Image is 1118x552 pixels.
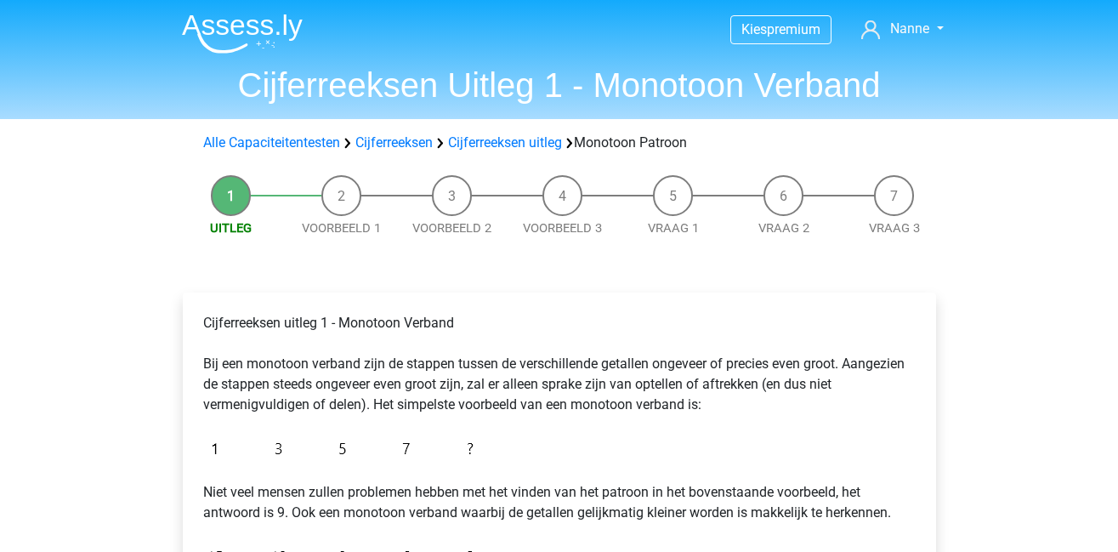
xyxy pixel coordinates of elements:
a: Cijferreeksen [355,134,433,151]
img: Assessly [182,14,303,54]
a: Voorbeeld 3 [523,220,602,236]
a: Uitleg [210,220,252,236]
p: Niet veel mensen zullen problemen hebben met het vinden van het patroon in het bovenstaande voorb... [203,482,916,523]
a: Voorbeeld 2 [412,220,491,236]
div: Monotoon Patroon [196,133,922,153]
a: Nanne [854,19,950,39]
a: Kiespremium [731,18,831,41]
a: Vraag 3 [869,220,920,236]
p: Cijferreeksen uitleg 1 - Monotoon Verband Bij een monotoon verband zijn de stappen tussen de vers... [203,313,916,415]
span: Nanne [890,20,929,37]
a: Cijferreeksen uitleg [448,134,562,151]
h1: Cijferreeksen Uitleg 1 - Monotoon Verband [168,65,951,105]
a: Vraag 2 [758,220,809,236]
a: Voorbeeld 1 [302,220,381,236]
a: Vraag 1 [648,220,699,236]
a: Alle Capaciteitentesten [203,134,340,151]
img: Figure sequences Example 1.png [203,429,482,469]
span: premium [767,21,820,37]
span: Kies [741,21,767,37]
